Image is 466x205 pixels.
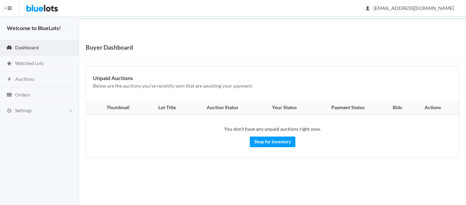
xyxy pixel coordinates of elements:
ion-icon: cog [6,108,13,114]
strong: Welcome to BlueLots! [7,25,61,31]
span: Settings [15,107,32,113]
h1: Buyer Dashboard [86,42,133,52]
ion-icon: flash [6,76,13,83]
ion-icon: person [364,5,371,12]
b: Unpaid Auctions [93,75,133,81]
ion-icon: speedometer [6,45,13,51]
th: Thumbnail [86,101,146,115]
th: Your Status [257,101,312,115]
span: Orders [15,92,30,98]
p: Below are the auctions you've recently won that are awaiting your payment. [93,82,452,90]
span: Auctions [15,76,34,82]
ion-icon: star [6,61,13,67]
th: Lot Title [146,101,188,115]
th: Auction Status [188,101,257,115]
th: Actions [411,101,459,115]
ion-icon: cash [6,92,13,99]
span: Watched Lots [15,60,44,66]
span: Dashboard [15,44,39,50]
a: Shop for Inventory [250,137,295,147]
th: Bids [384,101,411,115]
th: Payment Status [312,101,383,115]
span: [EMAIL_ADDRESS][DOMAIN_NAME] [366,5,454,11]
p: You don't have any unpaid auctions right now. [93,125,452,133]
